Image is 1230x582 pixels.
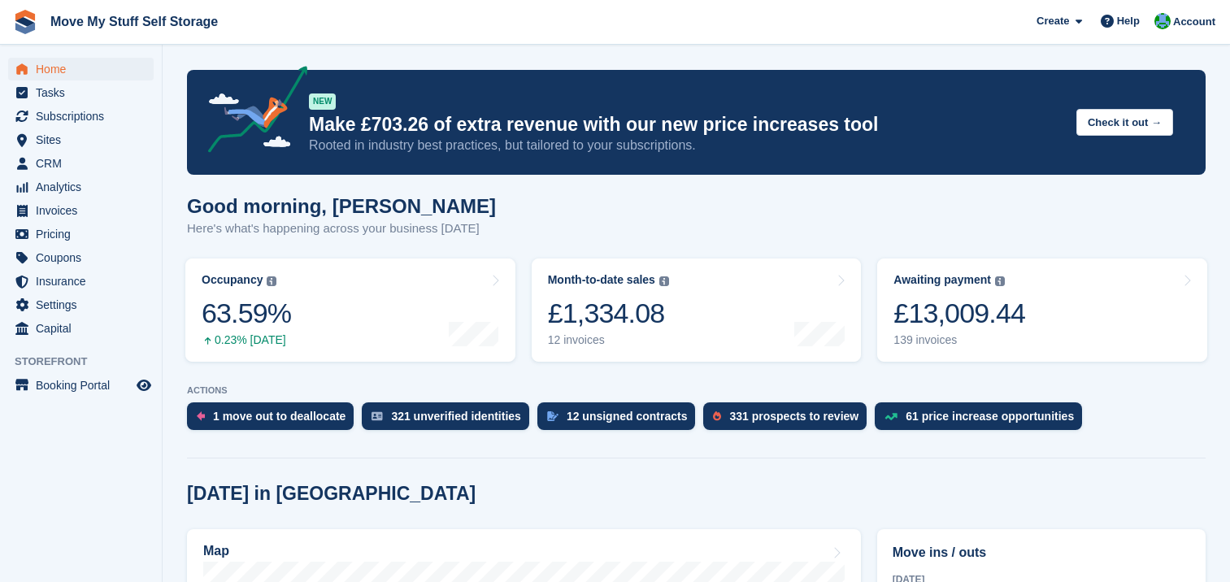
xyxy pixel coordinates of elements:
[703,402,875,438] a: 331 prospects to review
[548,273,655,287] div: Month-to-date sales
[8,270,154,293] a: menu
[1154,13,1171,29] img: Dan
[187,483,476,505] h2: [DATE] in [GEOGRAPHIC_DATA]
[8,317,154,340] a: menu
[884,413,898,420] img: price_increase_opportunities-93ffe204e8149a01c8c9dc8f82e8f89637d9d84a8eef4429ea346261dce0b2c0.svg
[36,58,133,80] span: Home
[713,411,721,421] img: prospect-51fa495bee0391a8d652442698ab0144808aea92771e9ea1ae160a38d050c398.svg
[44,8,224,35] a: Move My Stuff Self Storage
[187,195,496,217] h1: Good morning, [PERSON_NAME]
[372,411,383,421] img: verify_identity-adf6edd0f0f0b5bbfe63781bf79b02c33cf7c696d77639b501bdc392416b5a36.svg
[187,402,362,438] a: 1 move out to deallocate
[36,270,133,293] span: Insurance
[267,276,276,286] img: icon-info-grey-7440780725fd019a000dd9b08b2336e03edf1995a4989e88bcd33f0948082b44.svg
[134,376,154,395] a: Preview store
[8,81,154,104] a: menu
[202,297,291,330] div: 63.59%
[659,276,669,286] img: icon-info-grey-7440780725fd019a000dd9b08b2336e03edf1995a4989e88bcd33f0948082b44.svg
[36,105,133,128] span: Subscriptions
[8,293,154,316] a: menu
[36,199,133,222] span: Invoices
[36,152,133,175] span: CRM
[893,333,1025,347] div: 139 invoices
[548,333,669,347] div: 12 invoices
[893,543,1190,562] h2: Move ins / outs
[15,354,162,370] span: Storefront
[8,105,154,128] a: menu
[187,219,496,238] p: Here's what's happening across your business [DATE]
[729,410,858,423] div: 331 prospects to review
[1117,13,1140,29] span: Help
[8,176,154,198] a: menu
[875,402,1090,438] a: 61 price increase opportunities
[36,223,133,245] span: Pricing
[36,374,133,397] span: Booking Portal
[36,81,133,104] span: Tasks
[309,93,336,110] div: NEW
[391,410,521,423] div: 321 unverified identities
[547,411,558,421] img: contract_signature_icon-13c848040528278c33f63329250d36e43548de30e8caae1d1a13099fd9432cc5.svg
[197,411,205,421] img: move_outs_to_deallocate_icon-f764333ba52eb49d3ac5e1228854f67142a1ed5810a6f6cc68b1a99e826820c5.svg
[877,258,1207,362] a: Awaiting payment £13,009.44 139 invoices
[1173,14,1215,30] span: Account
[194,66,308,159] img: price-adjustments-announcement-icon-8257ccfd72463d97f412b2fc003d46551f7dbcb40ab6d574587a9cd5c0d94...
[213,410,346,423] div: 1 move out to deallocate
[36,246,133,269] span: Coupons
[36,293,133,316] span: Settings
[36,317,133,340] span: Capital
[537,402,704,438] a: 12 unsigned contracts
[893,273,991,287] div: Awaiting payment
[185,258,515,362] a: Occupancy 63.59% 0.23% [DATE]
[906,410,1074,423] div: 61 price increase opportunities
[8,246,154,269] a: menu
[8,152,154,175] a: menu
[1076,109,1173,136] button: Check it out →
[8,58,154,80] a: menu
[187,385,1206,396] p: ACTIONS
[202,333,291,347] div: 0.23% [DATE]
[36,176,133,198] span: Analytics
[532,258,862,362] a: Month-to-date sales £1,334.08 12 invoices
[548,297,669,330] div: £1,334.08
[309,137,1063,154] p: Rooted in industry best practices, but tailored to your subscriptions.
[8,223,154,245] a: menu
[567,410,688,423] div: 12 unsigned contracts
[1037,13,1069,29] span: Create
[8,128,154,151] a: menu
[893,297,1025,330] div: £13,009.44
[36,128,133,151] span: Sites
[362,402,537,438] a: 321 unverified identities
[202,273,263,287] div: Occupancy
[309,113,1063,137] p: Make £703.26 of extra revenue with our new price increases tool
[8,199,154,222] a: menu
[203,544,229,558] h2: Map
[13,10,37,34] img: stora-icon-8386f47178a22dfd0bd8f6a31ec36ba5ce8667c1dd55bd0f319d3a0aa187defe.svg
[8,374,154,397] a: menu
[995,276,1005,286] img: icon-info-grey-7440780725fd019a000dd9b08b2336e03edf1995a4989e88bcd33f0948082b44.svg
